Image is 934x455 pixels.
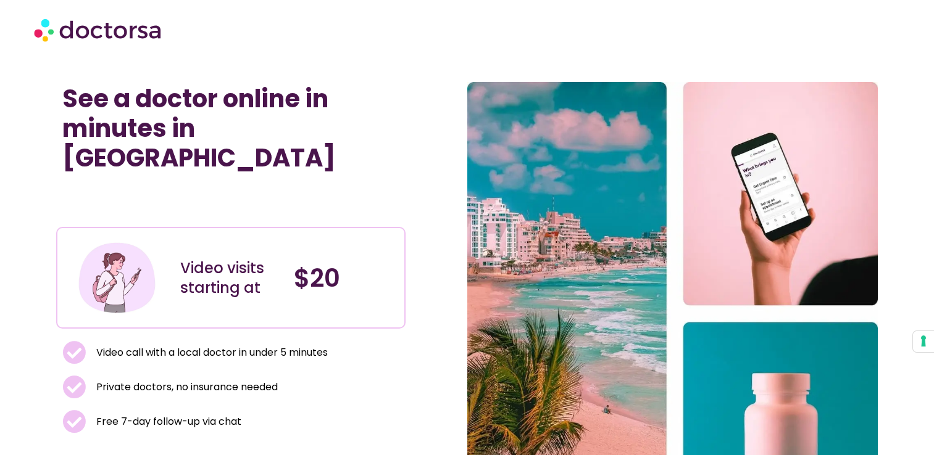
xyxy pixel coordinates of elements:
[294,263,395,293] h4: $20
[93,413,241,430] span: Free 7-day follow-up via chat
[62,185,248,200] iframe: Customer reviews powered by Trustpilot
[180,258,281,298] div: Video visits starting at
[913,331,934,352] button: Your consent preferences for tracking technologies
[93,344,328,361] span: Video call with a local doctor in under 5 minutes
[93,379,278,396] span: Private doctors, no insurance needed
[77,237,157,318] img: Illustration depicting a young woman in a casual outfit, engaged with her smartphone. She has a p...
[62,200,399,215] iframe: Customer reviews powered by Trustpilot
[62,84,399,173] h1: See a doctor online in minutes in [GEOGRAPHIC_DATA]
